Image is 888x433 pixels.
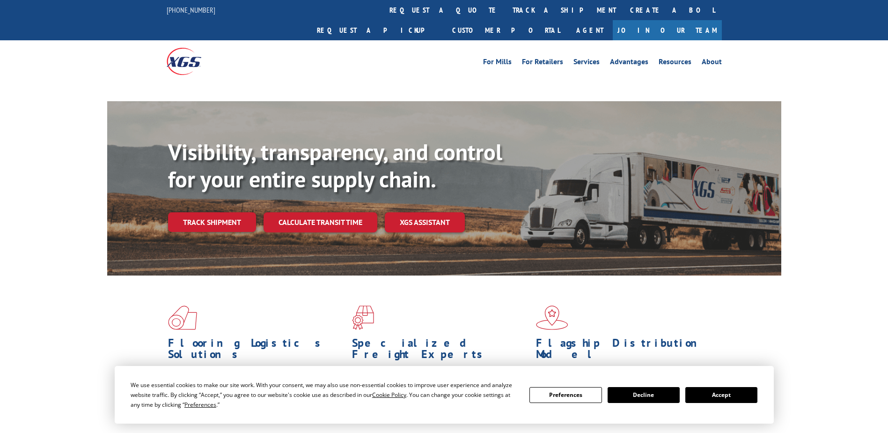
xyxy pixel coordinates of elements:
[264,212,377,232] a: Calculate transit time
[522,58,563,68] a: For Retailers
[536,337,713,365] h1: Flagship Distribution Model
[168,365,345,398] span: As an industry carrier of choice, XGS has brought innovation and dedication to flooring logistics...
[352,365,529,406] p: From overlength loads to delicate cargo, our experienced staff knows the best way to move your fr...
[659,58,691,68] a: Resources
[610,58,648,68] a: Advantages
[483,58,512,68] a: For Mills
[573,58,600,68] a: Services
[352,306,374,330] img: xgs-icon-focused-on-flooring-red
[536,365,708,387] span: Our agile distribution network gives you nationwide inventory management on demand.
[445,20,567,40] a: Customer Portal
[536,306,568,330] img: xgs-icon-flagship-distribution-model-red
[613,20,722,40] a: Join Our Team
[608,387,680,403] button: Decline
[168,306,197,330] img: xgs-icon-total-supply-chain-intelligence-red
[167,5,215,15] a: [PHONE_NUMBER]
[131,380,518,410] div: We use essential cookies to make our site work. With your consent, we may also use non-essential ...
[702,58,722,68] a: About
[529,387,602,403] button: Preferences
[184,401,216,409] span: Preferences
[352,337,529,365] h1: Specialized Freight Experts
[385,212,465,232] a: XGS ASSISTANT
[115,366,774,424] div: Cookie Consent Prompt
[685,387,757,403] button: Accept
[168,212,256,232] a: Track shipment
[310,20,445,40] a: Request a pickup
[168,337,345,365] h1: Flooring Logistics Solutions
[567,20,613,40] a: Agent
[168,137,502,194] b: Visibility, transparency, and control for your entire supply chain.
[372,391,406,399] span: Cookie Policy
